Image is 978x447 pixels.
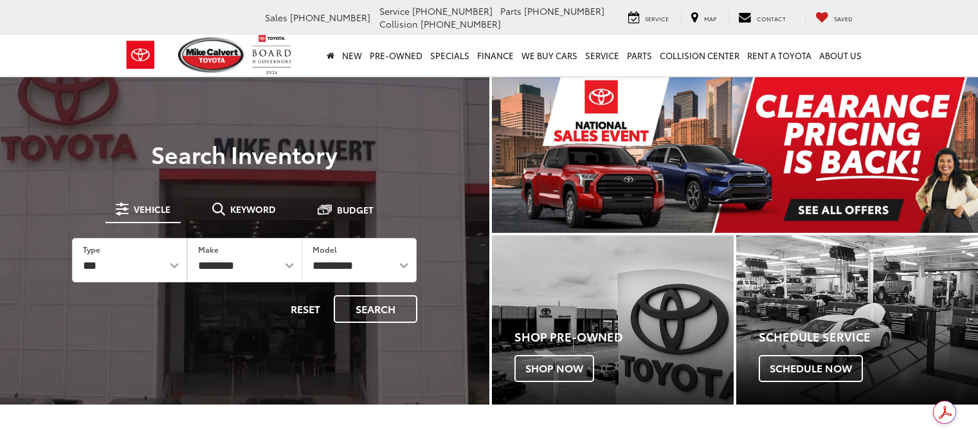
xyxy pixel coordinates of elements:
label: Type [83,244,100,255]
h4: Schedule Service [759,331,978,343]
a: My Saved Vehicles [806,11,862,25]
a: Finance [473,35,518,76]
span: Sales [265,11,287,24]
a: Shop Pre-Owned Shop Now [492,235,734,405]
span: Shop Now [514,355,594,382]
a: Map [681,11,726,25]
img: Toyota [116,34,165,76]
span: [PHONE_NUMBER] [290,11,370,24]
label: Model [312,244,337,255]
span: [PHONE_NUMBER] [421,17,501,30]
img: Mike Calvert Toyota [178,37,246,73]
h4: Shop Pre-Owned [514,331,734,343]
span: Schedule Now [759,355,863,382]
a: New [338,35,366,76]
div: Toyota [492,235,734,405]
a: About Us [815,35,865,76]
span: [PHONE_NUMBER] [412,5,493,17]
a: Service [619,11,678,25]
span: [PHONE_NUMBER] [524,5,604,17]
span: Contact [757,14,786,23]
a: Contact [729,11,795,25]
a: Service [581,35,623,76]
span: Parts [500,5,521,17]
a: Pre-Owned [366,35,426,76]
a: Collision Center [656,35,743,76]
button: Search [334,295,417,323]
a: WE BUY CARS [518,35,581,76]
h3: Search Inventory [54,141,435,167]
a: Specials [426,35,473,76]
button: Reset [280,295,331,323]
span: Collision [379,17,418,30]
span: Budget [337,205,374,214]
a: Parts [623,35,656,76]
span: Service [645,14,669,23]
span: Map [704,14,716,23]
span: Keyword [230,205,276,214]
label: Make [198,244,219,255]
a: Rent a Toyota [743,35,815,76]
div: Toyota [736,235,978,405]
span: Vehicle [134,205,170,214]
a: Home [323,35,338,76]
a: Schedule Service Schedule Now [736,235,978,405]
span: Saved [834,14,853,23]
span: Service [379,5,410,17]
